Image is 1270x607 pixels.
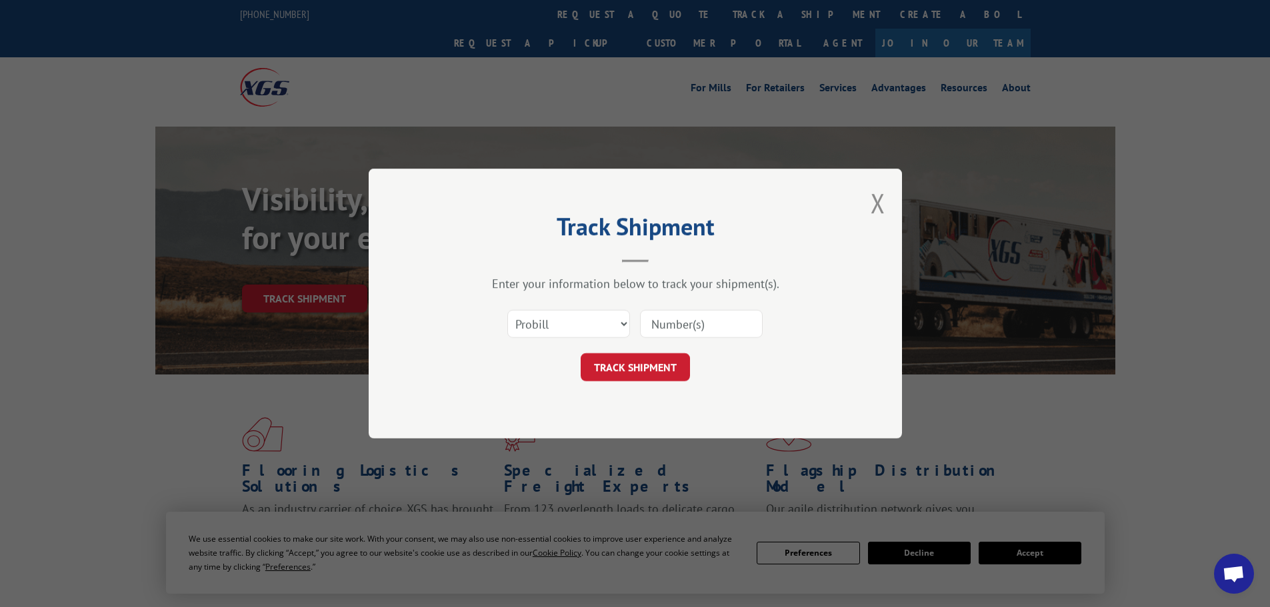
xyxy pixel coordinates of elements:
input: Number(s) [640,310,763,338]
div: Open chat [1214,554,1254,594]
button: Close modal [871,185,885,221]
button: TRACK SHIPMENT [581,353,690,381]
div: Enter your information below to track your shipment(s). [435,276,835,291]
h2: Track Shipment [435,217,835,243]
